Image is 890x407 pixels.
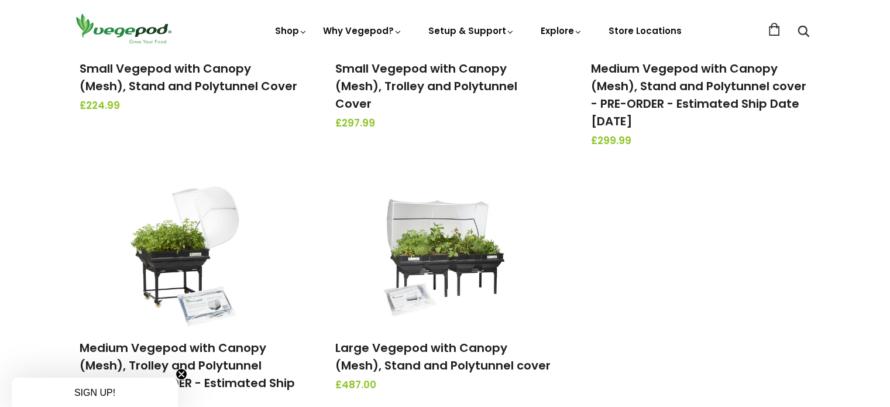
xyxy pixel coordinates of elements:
span: £487.00 [335,378,555,393]
button: Close teaser [176,368,187,380]
a: Why Vegepod? [323,25,403,37]
img: Vegepod [71,12,176,45]
div: SIGN UP!Close teaser [12,378,178,407]
img: Medium Vegepod with Canopy (Mesh), Trolley and Polytunnel Cover - PRE-ORDER - Estimated Ship Date... [128,180,250,326]
a: Store Locations [609,25,682,37]
a: Large Vegepod with Canopy (Mesh), Stand and Polytunnel cover [335,340,551,374]
span: £224.99 [80,98,299,114]
a: Setup & Support [428,25,515,37]
a: Search [798,26,809,39]
img: Large Vegepod with Canopy (Mesh), Stand and Polytunnel cover [383,180,506,326]
a: Medium Vegepod with Canopy (Mesh), Stand and Polytunnel cover - PRE-ORDER - Estimated Ship Date [... [591,60,806,129]
a: Small Vegepod with Canopy (Mesh), Trolley and Polytunnel Cover [335,60,517,112]
a: Explore [541,25,583,37]
span: £297.99 [335,116,555,131]
span: SIGN UP! [74,388,115,398]
a: Small Vegepod with Canopy (Mesh), Stand and Polytunnel Cover [80,60,297,94]
a: Shop [275,25,308,37]
span: £299.99 [591,134,810,149]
